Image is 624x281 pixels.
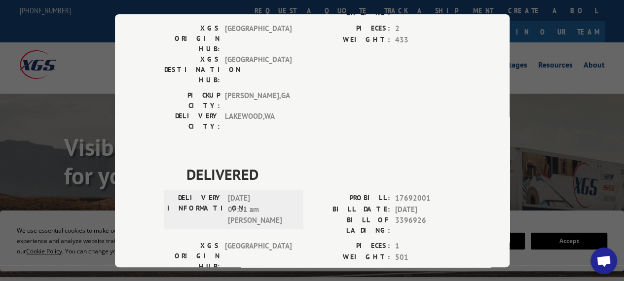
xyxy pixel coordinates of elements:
[312,34,390,45] label: WEIGHT:
[312,251,390,263] label: WEIGHT:
[395,193,460,204] span: 17692001
[395,34,460,45] span: 433
[395,215,460,236] span: 3396926
[590,247,617,274] div: Open chat
[186,163,460,185] span: DELIVERED
[225,241,292,272] span: [GEOGRAPHIC_DATA]
[312,215,390,236] label: BILL OF LADING:
[312,23,390,35] label: PIECES:
[164,241,220,272] label: XGS ORIGIN HUB:
[395,204,460,215] span: [DATE]
[164,23,220,54] label: XGS ORIGIN HUB:
[225,111,292,132] span: LAKEWOOD , WA
[164,90,220,111] label: PICKUP CITY:
[395,23,460,35] span: 2
[395,251,460,263] span: 501
[225,90,292,111] span: [PERSON_NAME] , GA
[164,54,220,85] label: XGS DESTINATION HUB:
[312,193,390,204] label: PROBILL:
[228,193,294,226] span: [DATE] 07:01 am [PERSON_NAME]
[395,241,460,252] span: 1
[225,23,292,54] span: [GEOGRAPHIC_DATA]
[167,193,223,226] label: DELIVERY INFORMATION:
[164,111,220,132] label: DELIVERY CITY:
[225,54,292,85] span: [GEOGRAPHIC_DATA]
[312,241,390,252] label: PIECES:
[312,204,390,215] label: BILL DATE:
